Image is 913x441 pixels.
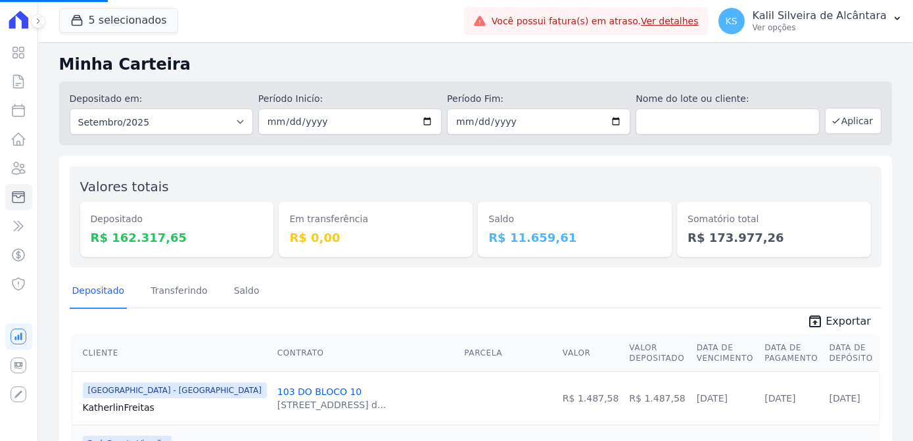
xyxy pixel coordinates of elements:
button: 5 selecionados [59,8,178,33]
a: Transferindo [148,275,210,309]
dd: R$ 173.977,26 [688,229,860,246]
label: Depositado em: [70,93,143,104]
dt: Somatório total [688,212,860,226]
dd: R$ 0,00 [289,229,462,246]
a: Ver detalhes [641,16,699,26]
th: Valor [557,335,624,372]
h2: Minha Carteira [59,53,892,76]
span: Exportar [826,313,871,329]
p: Ver opções [753,22,887,33]
th: Cliente [72,335,272,372]
i: unarchive [807,313,823,329]
th: Data de Pagamento [759,335,824,372]
button: Aplicar [825,108,881,134]
th: Data de Vencimento [691,335,760,372]
span: Você possui fatura(s) em atraso. [492,14,699,28]
dd: R$ 162.317,65 [91,229,264,246]
a: KatherlinFreitas [83,401,267,414]
span: [GEOGRAPHIC_DATA] - [GEOGRAPHIC_DATA] [83,383,267,398]
td: R$ 1.487,58 [624,371,691,425]
dt: Em transferência [289,212,462,226]
th: Data de Depósito [824,335,879,372]
label: Período Fim: [447,92,630,106]
dd: R$ 11.659,61 [488,229,661,246]
a: 103 DO BLOCO 10 [277,386,362,397]
a: Depositado [70,275,128,309]
a: [DATE] [764,393,795,404]
button: KS Kalil Silveira de Alcântara Ver opções [708,3,913,39]
dt: Saldo [488,212,661,226]
label: Valores totais [80,179,169,195]
th: Valor Depositado [624,335,691,372]
div: [STREET_ADDRESS] d... [277,398,386,411]
a: [DATE] [830,393,860,404]
a: unarchive Exportar [797,313,881,332]
th: Parcela [459,335,557,372]
label: Nome do lote ou cliente: [636,92,819,106]
td: R$ 1.487,58 [557,371,624,425]
a: Saldo [231,275,262,309]
p: Kalil Silveira de Alcântara [753,9,887,22]
label: Período Inicío: [258,92,442,106]
dt: Depositado [91,212,264,226]
th: Contrato [272,335,459,372]
a: [DATE] [697,393,728,404]
span: KS [726,16,737,26]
